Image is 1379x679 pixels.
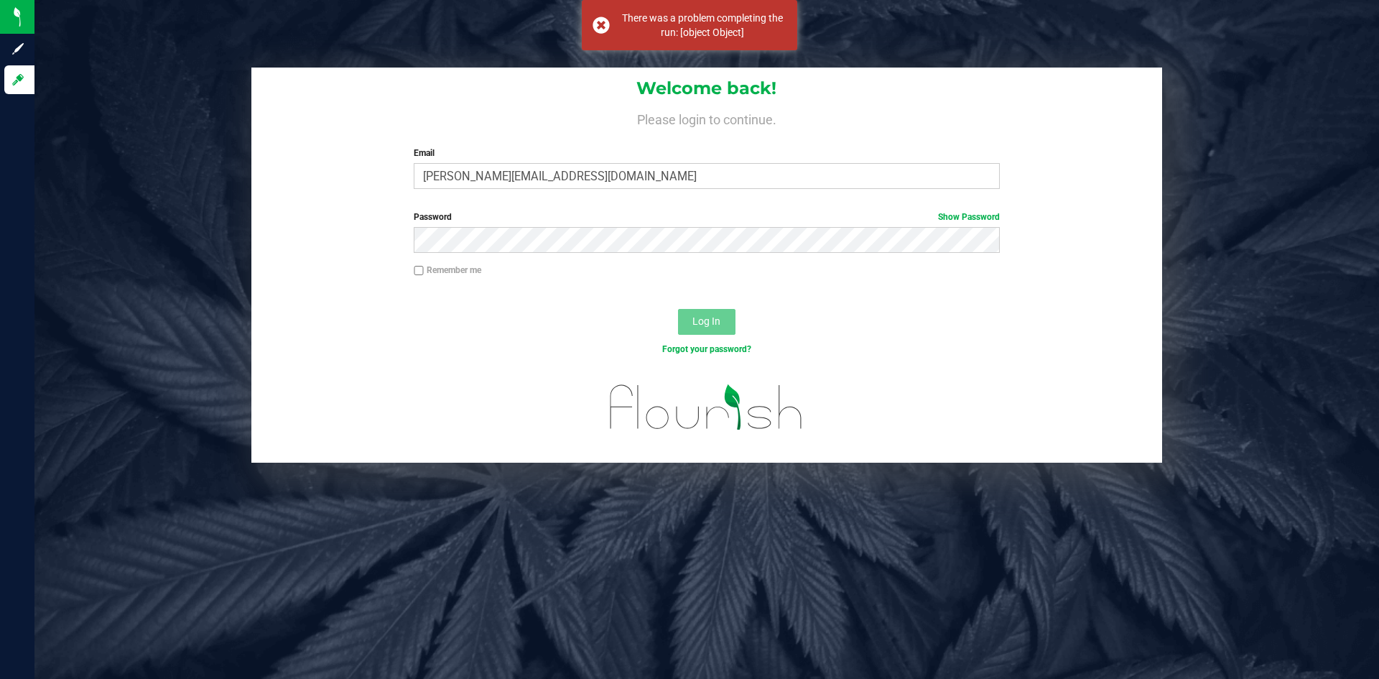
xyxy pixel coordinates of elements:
[251,79,1162,98] h1: Welcome back!
[414,266,424,276] input: Remember me
[618,11,786,40] div: There was a problem completing the run: [object Object]
[662,344,751,354] a: Forgot your password?
[593,371,820,444] img: flourish_logo.svg
[414,212,452,222] span: Password
[414,264,481,277] label: Remember me
[938,212,1000,222] a: Show Password
[414,147,999,160] label: Email
[11,42,25,56] inline-svg: Sign up
[678,309,735,335] button: Log In
[692,315,720,327] span: Log In
[251,109,1162,126] h4: Please login to continue.
[11,73,25,87] inline-svg: Log in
